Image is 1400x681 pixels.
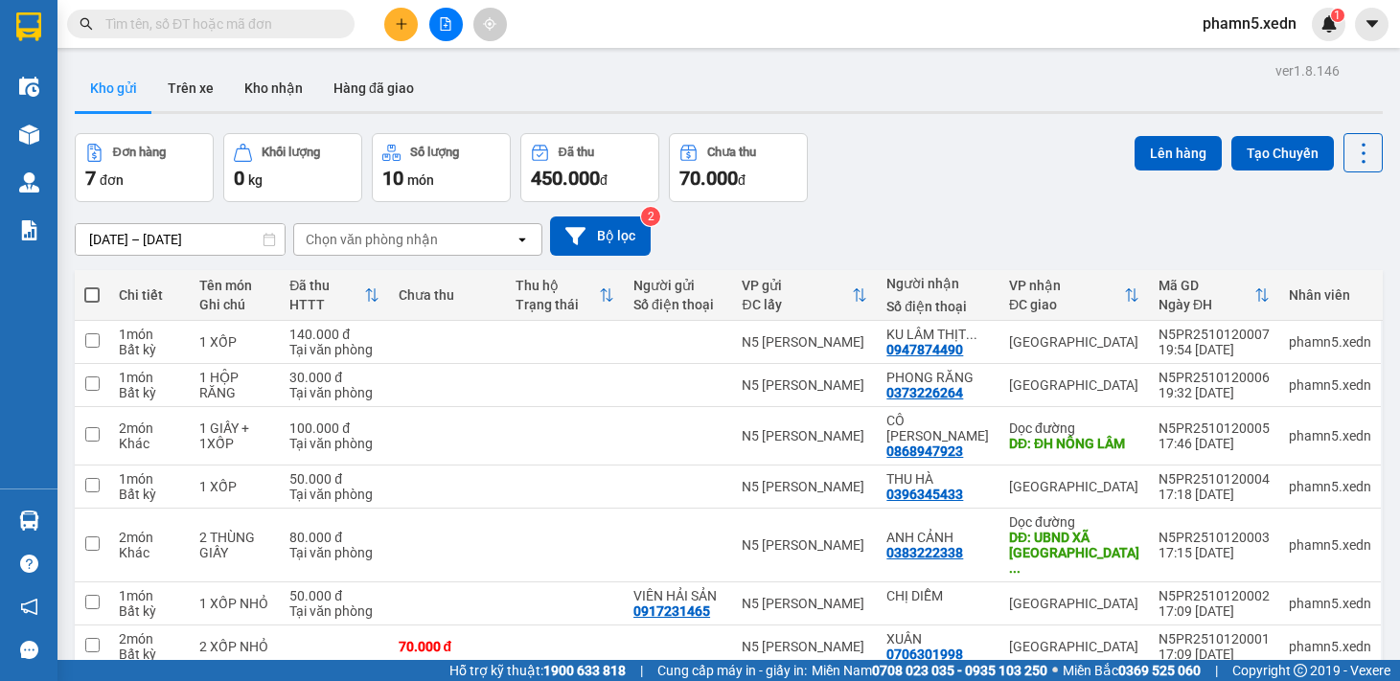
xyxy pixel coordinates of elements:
div: 17:09 [DATE] [1159,603,1270,619]
div: [GEOGRAPHIC_DATA] [1009,377,1139,393]
div: Bất kỳ [119,487,180,502]
div: Chưa thu [707,146,756,159]
span: | [1215,660,1218,681]
div: Chưa thu [399,287,497,303]
div: Đã thu [559,146,594,159]
button: Hàng đã giao [318,65,429,111]
div: Tại văn phòng [289,342,379,357]
div: Đã thu [289,278,363,293]
img: logo-vxr [16,12,41,41]
span: plus [395,17,408,31]
span: đơn [100,172,124,188]
div: CÔ HOÀNG [886,413,990,443]
div: VP gửi [742,278,852,293]
div: N5 [PERSON_NAME] [742,639,867,654]
div: phamn5.xedn [1289,639,1371,654]
div: 2 món [119,631,180,647]
button: aim [473,8,507,41]
div: N5 [PERSON_NAME] [742,428,867,443]
div: N5 [PERSON_NAME] [742,334,867,350]
div: Chi tiết [119,287,180,303]
th: Toggle SortBy [999,270,1149,321]
span: đ [738,172,746,188]
img: warehouse-icon [19,125,39,145]
span: file-add [439,17,452,31]
th: Toggle SortBy [280,270,388,321]
div: ver 1.8.146 [1275,60,1340,81]
div: Tại văn phòng [289,603,379,619]
th: Toggle SortBy [506,270,624,321]
svg: open [515,232,530,247]
div: 17:18 [DATE] [1159,487,1270,502]
img: warehouse-icon [19,511,39,531]
th: Toggle SortBy [1149,270,1279,321]
div: Tại văn phòng [289,385,379,400]
div: [GEOGRAPHIC_DATA] [1009,334,1139,350]
div: N5PR2510120001 [1159,631,1270,647]
button: Lên hàng [1135,136,1222,170]
img: warehouse-icon [19,77,39,97]
span: notification [20,598,38,616]
div: Khác [119,545,180,560]
input: Tìm tên, số ĐT hoặc mã đơn [105,13,332,34]
div: 100.000 đ [289,420,379,436]
span: 0 [234,167,244,190]
div: 0868947923 [886,443,963,459]
div: Tại văn phòng [289,545,379,560]
div: 0917231465 [633,603,710,619]
div: N5PR2510120006 [1159,370,1270,385]
div: 70.000 đ [399,639,497,654]
div: 1 món [119,370,180,385]
span: search [80,17,93,31]
strong: 1900 633 818 [543,663,626,678]
span: phamn5.xedn [1187,11,1312,35]
div: 17:46 [DATE] [1159,436,1270,451]
span: caret-down [1364,15,1381,33]
div: Dọc đường [1009,420,1139,436]
span: ... [966,327,977,342]
div: Trạng thái [516,297,599,312]
div: Bất kỳ [119,603,180,619]
div: Người nhận [886,276,990,291]
div: 17:09 [DATE] [1159,647,1270,662]
div: N5 [PERSON_NAME] [742,377,867,393]
div: N5PR2510120005 [1159,420,1270,436]
div: DĐ: UBND XÃ KHÁNH ĐÔNG KHÁNH SƠN [1009,530,1139,576]
div: Tại văn phòng [289,487,379,502]
div: 1 HỘP RĂNG [199,370,271,400]
div: Thu hộ [516,278,599,293]
button: Tạo Chuyến [1231,136,1334,170]
div: 2 THÙNG GIẤY [199,530,271,560]
span: | [640,660,643,681]
div: 50.000 đ [289,588,379,603]
div: Số điện thoại [886,299,990,314]
div: Mã GD [1159,278,1254,293]
span: món [407,172,434,188]
div: Bất kỳ [119,385,180,400]
div: THU HÀ [886,471,990,487]
strong: 0369 525 060 [1118,663,1201,678]
div: 2 XỐP NHỎ [199,639,271,654]
div: 19:54 [DATE] [1159,342,1270,357]
div: Khối lượng [262,146,320,159]
div: 1 GIẤY + 1XỐP [199,420,271,451]
div: Tại văn phòng [289,436,379,451]
span: 450.000 [531,167,600,190]
div: Số lượng [410,146,459,159]
div: N5 [PERSON_NAME] [742,596,867,611]
span: Miền Nam [812,660,1047,681]
div: phamn5.xedn [1289,334,1371,350]
button: Trên xe [152,65,229,111]
div: Số điện thoại [633,297,723,312]
button: plus [384,8,418,41]
div: Người gửi [633,278,723,293]
div: HTTT [289,297,363,312]
div: PHONG RĂNG [886,370,990,385]
span: Miền Bắc [1063,660,1201,681]
button: Đơn hàng7đơn [75,133,214,202]
div: Bất kỳ [119,342,180,357]
span: message [20,641,38,659]
div: phamn5.xedn [1289,537,1371,553]
div: phamn5.xedn [1289,428,1371,443]
span: question-circle [20,555,38,573]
